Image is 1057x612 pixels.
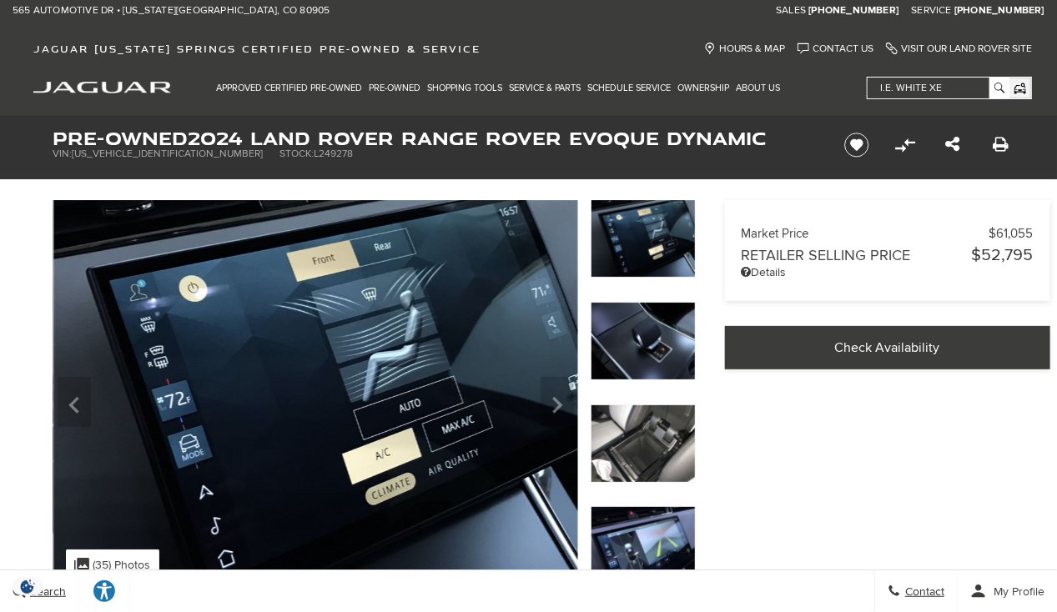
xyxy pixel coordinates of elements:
a: Hours & Map [704,43,785,55]
a: Ownership [674,73,732,103]
img: Jaguar [33,82,171,93]
h1: 2024 Land Rover Range Rover Evoque Dynamic [53,129,817,148]
a: Service & Parts [506,73,584,103]
span: $52,795 [972,245,1034,265]
span: Sales [776,4,806,17]
img: Used 2024 Tribeca Blue Metallic Land Rover Dynamic image 25 [591,404,696,484]
a: Approved Certified Pre-Owned [213,73,365,103]
a: [PHONE_NUMBER] [809,4,899,18]
button: Compare Vehicle [893,133,918,158]
button: Save vehicle [838,132,875,158]
a: Check Availability [725,326,1050,369]
span: Service [912,4,952,17]
a: Retailer Selling Price $52,795 [742,245,1034,265]
a: Print this Pre-Owned 2024 Land Rover Range Rover Evoque Dynamic [993,135,1009,155]
a: Visit Our Land Rover Site [886,43,1032,55]
strong: Pre-Owned [53,125,189,151]
img: Used 2024 Tribeca Blue Metallic Land Rover Dynamic image 23 [53,200,578,594]
span: Jaguar [US_STATE] Springs Certified Pre-Owned & Service [33,43,481,55]
a: [PHONE_NUMBER] [954,4,1044,18]
a: About Us [732,73,783,103]
span: Retailer Selling Price [742,247,972,264]
a: Contact Us [798,43,873,55]
div: Previous [58,377,91,427]
span: $61,055 [989,226,1034,241]
span: VIN: [53,148,73,160]
a: jaguar [33,79,171,93]
img: Used 2024 Tribeca Blue Metallic Land Rover Dynamic image 24 [591,302,696,381]
div: (35) Photos [66,549,159,581]
img: Used 2024 Tribeca Blue Metallic Land Rover Dynamic image 26 [591,506,696,585]
span: My Profile [987,584,1044,599]
a: Share this Pre-Owned 2024 Land Rover Range Rover Evoque Dynamic [946,135,960,155]
a: Details [742,265,1034,279]
nav: Main Navigation [213,73,783,103]
a: Jaguar [US_STATE] Springs Certified Pre-Owned & Service [25,43,489,55]
span: Stock: [280,148,315,160]
a: Market Price $61,055 [742,226,1034,241]
span: L249278 [315,148,354,160]
a: 565 Automotive Dr • [US_STATE][GEOGRAPHIC_DATA], CO 80905 [13,4,330,18]
section: Click to Open Cookie Consent Modal [8,578,47,595]
a: Pre-Owned [365,73,424,103]
a: Schedule Service [584,73,674,103]
span: [US_VEHICLE_IDENTIFICATION_NUMBER] [73,148,264,160]
img: Used 2024 Tribeca Blue Metallic Land Rover Dynamic image 23 [591,199,696,278]
button: Open user profile menu [958,570,1057,612]
img: Opt-Out Icon [8,578,47,595]
div: Next [541,377,574,427]
a: Explore your accessibility options [79,570,130,612]
input: i.e. White XE [868,78,1009,98]
div: Explore your accessibility options [79,579,129,604]
span: Contact [901,584,944,599]
a: Shopping Tools [424,73,506,103]
span: Market Price [742,226,989,241]
span: Check Availability [835,339,940,356]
